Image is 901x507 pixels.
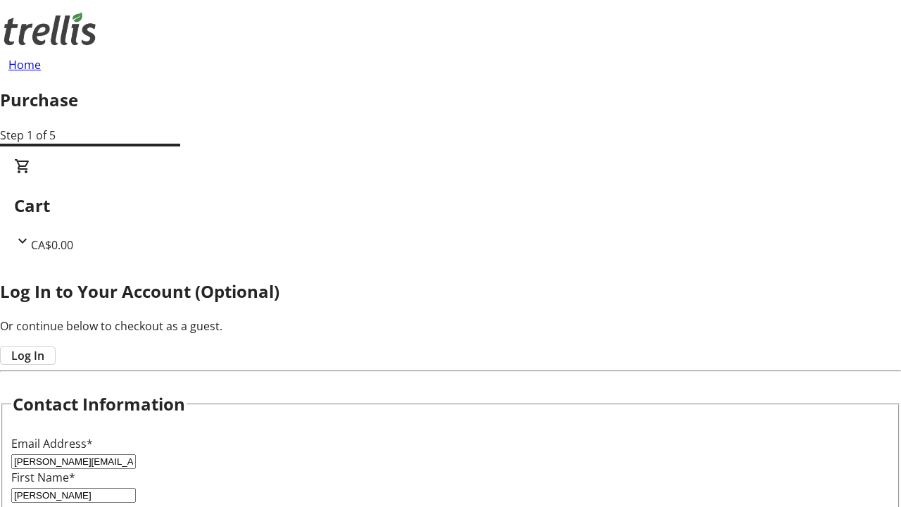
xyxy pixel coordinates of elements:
span: CA$0.00 [31,237,73,253]
label: Email Address* [11,436,93,451]
div: CartCA$0.00 [14,158,887,254]
label: First Name* [11,470,75,485]
h2: Contact Information [13,392,185,417]
h2: Cart [14,193,887,218]
span: Log In [11,347,44,364]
